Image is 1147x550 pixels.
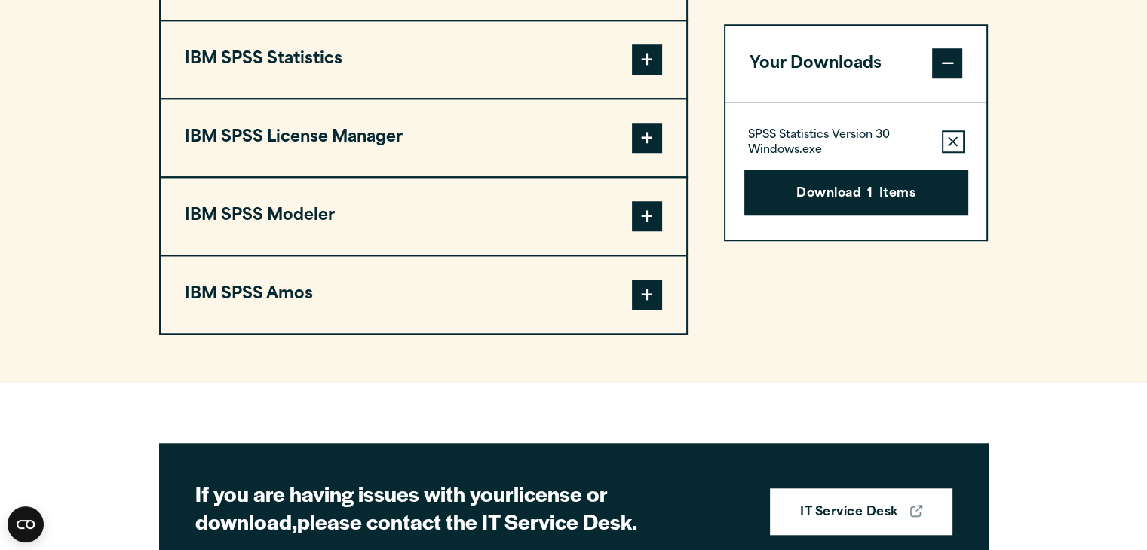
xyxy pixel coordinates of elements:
button: IBM SPSS Statistics [161,21,686,98]
strong: IT Service Desk [800,503,897,523]
div: Your Downloads [725,102,987,240]
button: IBM SPSS Modeler [161,178,686,255]
a: IT Service Desk [770,488,952,535]
p: SPSS Statistics Version 30 Windows.exe [748,129,930,159]
button: IBM SPSS Amos [161,256,686,333]
button: IBM SPSS License Manager [161,99,686,176]
button: Your Downloads [725,26,987,102]
button: Download1Items [744,170,968,216]
strong: license or download, [195,478,608,536]
span: 1 [867,185,873,204]
button: Open CMP widget [8,506,44,542]
h2: If you are having issues with your please contact the IT Service Desk. [195,479,723,536]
